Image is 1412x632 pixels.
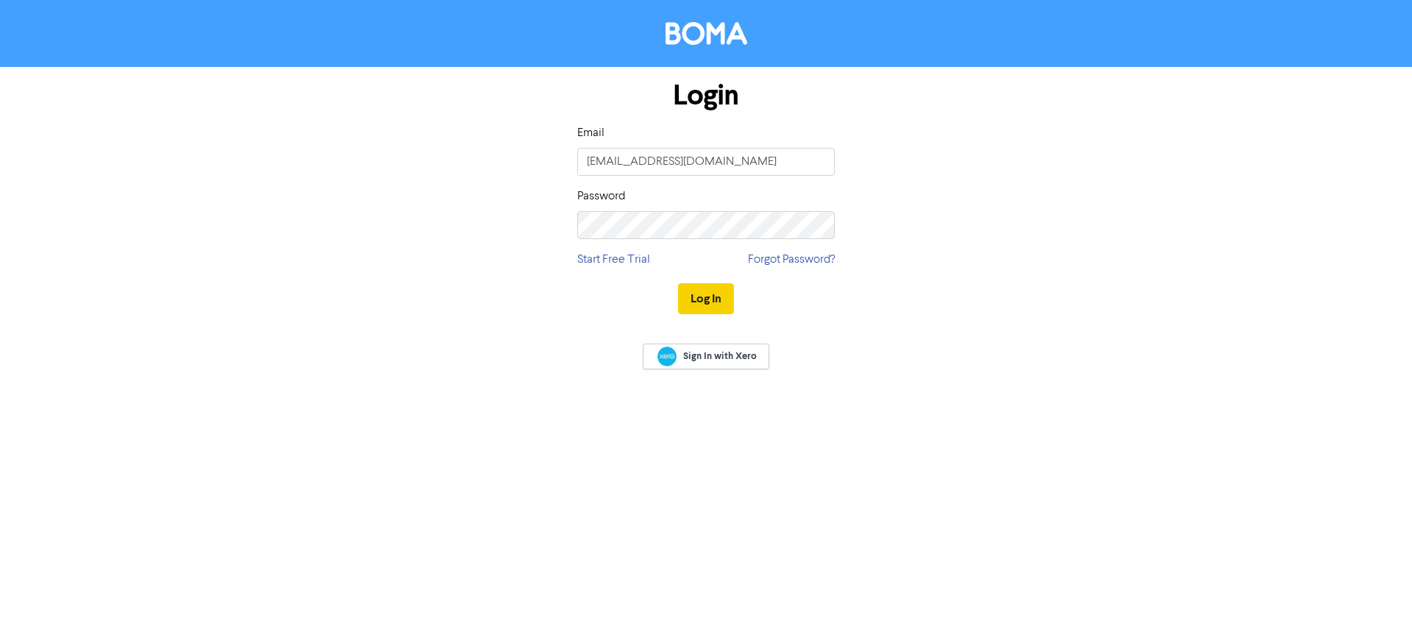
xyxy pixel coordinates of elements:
[643,344,769,369] a: Sign In with Xero
[577,251,650,269] a: Start Free Trial
[1338,561,1412,632] iframe: Chat Widget
[666,22,747,45] img: BOMA Logo
[657,347,677,366] img: Xero logo
[577,188,625,205] label: Password
[577,124,605,142] label: Email
[678,283,734,314] button: Log In
[748,251,835,269] a: Forgot Password?
[577,79,835,113] h1: Login
[683,349,757,363] span: Sign In with Xero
